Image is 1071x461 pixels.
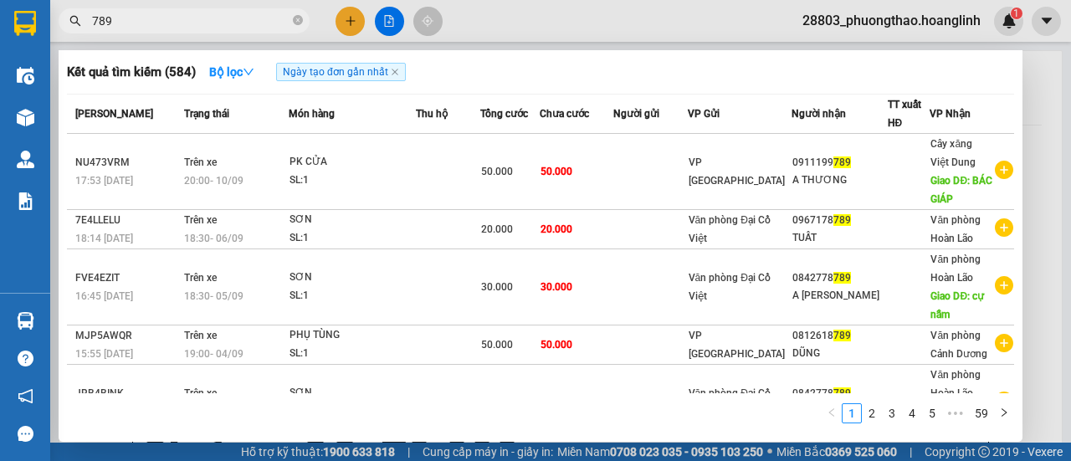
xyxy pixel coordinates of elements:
[18,351,33,366] span: question-circle
[689,387,771,417] span: Văn phòng Đại Cồ Việt
[541,339,572,351] span: 50.000
[243,66,254,78] span: down
[290,269,415,287] div: SƠN
[994,403,1014,423] button: right
[930,254,981,284] span: Văn phòng Hoàn Lão
[930,330,987,360] span: Văn phòng Cảnh Dương
[863,404,881,423] a: 2
[184,108,229,120] span: Trạng thái
[540,108,589,120] span: Chưa cước
[75,290,133,302] span: 16:45 [DATE]
[290,153,415,172] div: PK CỬA
[18,388,33,404] span: notification
[930,290,984,320] span: Giao DĐ: cự nẫm
[792,172,887,189] div: A THƯƠNG
[290,345,415,363] div: SL: 1
[75,175,133,187] span: 17:53 [DATE]
[184,330,217,341] span: Trên xe
[903,404,921,423] a: 4
[923,404,941,423] a: 5
[689,214,771,244] span: Văn phòng Đại Cồ Việt
[942,403,969,423] li: Next 5 Pages
[882,403,902,423] li: 3
[922,403,942,423] li: 5
[822,403,842,423] li: Previous Page
[969,403,994,423] li: 59
[184,272,217,284] span: Trên xe
[541,166,572,177] span: 50.000
[930,108,971,120] span: VP Nhận
[888,99,921,129] span: TT xuất HĐ
[843,404,861,423] a: 1
[999,407,1009,417] span: right
[930,138,976,168] span: Cây xăng Việt Dung
[276,63,406,81] span: Ngày tạo đơn gần nhất
[209,65,254,79] strong: Bộ lọc
[970,404,993,423] a: 59
[995,334,1013,352] span: plus-circle
[184,214,217,226] span: Trên xe
[290,172,415,190] div: SL: 1
[930,369,981,399] span: Văn phòng Hoàn Lão
[289,108,335,120] span: Món hàng
[689,272,771,302] span: Văn phòng Đại Cồ Việt
[792,212,887,229] div: 0967178
[481,339,513,351] span: 50.000
[184,290,243,302] span: 18:30 - 05/09
[689,156,785,187] span: VP [GEOGRAPHIC_DATA]
[17,192,34,210] img: solution-icon
[75,233,133,244] span: 18:14 [DATE]
[290,229,415,248] div: SL: 1
[290,326,415,345] div: PHỤ TÙNG
[994,403,1014,423] li: Next Page
[75,212,179,229] div: 7E4LLELU
[792,345,887,362] div: DŨNG
[827,407,837,417] span: left
[792,327,887,345] div: 0812618
[902,403,922,423] li: 4
[14,11,36,36] img: logo-vxr
[995,276,1013,295] span: plus-circle
[184,387,217,399] span: Trên xe
[75,269,179,287] div: FVE4EZIT
[792,287,887,305] div: A [PERSON_NAME]
[290,384,415,402] div: SƠN
[688,108,720,120] span: VP Gửi
[293,13,303,29] span: close-circle
[689,330,785,360] span: VP [GEOGRAPHIC_DATA]
[75,108,153,120] span: [PERSON_NAME]
[481,223,513,235] span: 20.000
[18,426,33,442] span: message
[67,64,196,81] h3: Kết quả tìm kiếm ( 584 )
[480,108,528,120] span: Tổng cước
[293,15,303,25] span: close-circle
[822,403,842,423] button: left
[17,151,34,168] img: warehouse-icon
[995,161,1013,179] span: plus-circle
[792,108,846,120] span: Người nhận
[995,218,1013,237] span: plus-circle
[930,214,981,244] span: Văn phòng Hoàn Lão
[75,385,179,402] div: JRB4BINK
[92,12,290,30] input: Tìm tên, số ĐT hoặc mã đơn
[391,68,399,76] span: close
[930,175,992,205] span: Giao DĐ: BÁC GIÁP
[290,211,415,229] div: SƠN
[842,403,862,423] li: 1
[792,385,887,402] div: 0842778
[833,156,851,168] span: 789
[862,403,882,423] li: 2
[792,229,887,247] div: TUẤT
[792,154,887,172] div: 0911199
[942,403,969,423] span: •••
[416,108,448,120] span: Thu hộ
[184,156,217,168] span: Trên xe
[184,175,243,187] span: 20:00 - 10/09
[290,287,415,305] div: SL: 1
[833,387,851,399] span: 789
[75,327,179,345] div: MJP5AWQR
[792,269,887,287] div: 0842778
[995,392,1013,410] span: plus-circle
[481,166,513,177] span: 50.000
[184,233,243,244] span: 18:30 - 06/09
